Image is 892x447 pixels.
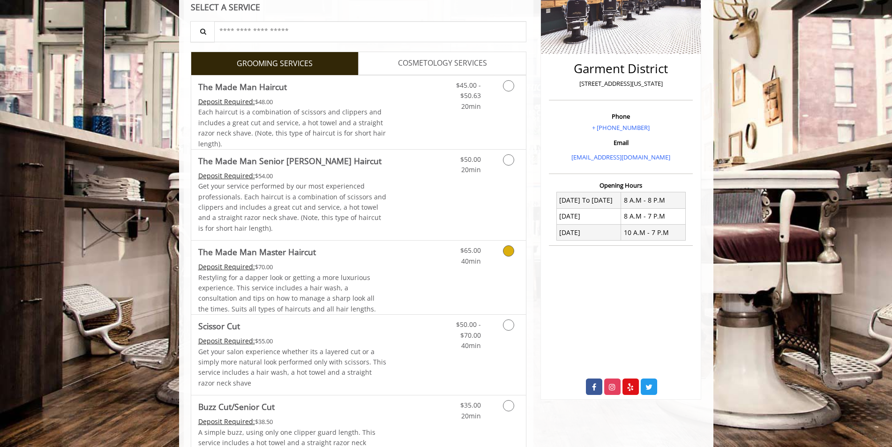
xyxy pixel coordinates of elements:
[551,79,690,89] p: [STREET_ADDRESS][US_STATE]
[198,336,387,346] div: $55.00
[198,400,275,413] b: Buzz Cut/Senior Cut
[198,107,386,148] span: Each haircut is a combination of scissors and clippers and includes a great cut and service, a ho...
[461,257,481,265] span: 40min
[198,347,387,389] p: Get your salon experience whether its a layered cut or a simply more natural look performed only ...
[460,246,481,255] span: $65.00
[461,102,481,111] span: 20min
[571,153,670,161] a: [EMAIL_ADDRESS][DOMAIN_NAME]
[198,154,382,167] b: The Made Man Senior [PERSON_NAME] Haircut
[461,165,481,174] span: 20min
[198,97,387,107] div: $48.00
[198,171,255,180] span: This service needs some Advance to be paid before we block your appointment
[551,113,690,120] h3: Phone
[621,225,686,241] td: 10 A.M - 7 P.M
[198,97,255,106] span: This service needs some Advance to be paid before we block your appointment
[461,341,481,350] span: 40min
[556,192,621,208] td: [DATE] To [DATE]
[460,401,481,409] span: $35.00
[621,208,686,224] td: 8 A.M - 7 P.M
[461,411,481,420] span: 20min
[198,262,387,272] div: $70.00
[456,320,481,339] span: $50.00 - $70.00
[198,417,255,426] span: This service needs some Advance to be paid before we block your appointment
[198,262,255,271] span: This service needs some Advance to be paid before we block your appointment
[198,80,287,93] b: The Made Man Haircut
[549,182,693,189] h3: Opening Hours
[198,336,255,345] span: This service needs some Advance to be paid before we block your appointment
[190,21,215,42] button: Service Search
[198,181,387,234] p: Get your service performed by our most experienced professionals. Each haircut is a combination o...
[398,57,487,69] span: COSMETOLOGY SERVICES
[198,273,376,313] span: Restyling for a dapper look or getting a more luxurious experience. This service includes a hair ...
[592,123,650,132] a: + [PHONE_NUMBER]
[556,208,621,224] td: [DATE]
[556,225,621,241] td: [DATE]
[551,62,690,76] h2: Garment District
[460,155,481,164] span: $50.00
[621,192,686,208] td: 8 A.M - 8 P.M
[198,171,387,181] div: $54.00
[191,3,527,12] div: SELECT A SERVICE
[198,245,316,258] b: The Made Man Master Haircut
[551,139,690,146] h3: Email
[198,417,387,427] div: $38.50
[198,319,240,333] b: Scissor Cut
[237,58,313,70] span: GROOMING SERVICES
[456,81,481,100] span: $45.00 - $50.63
